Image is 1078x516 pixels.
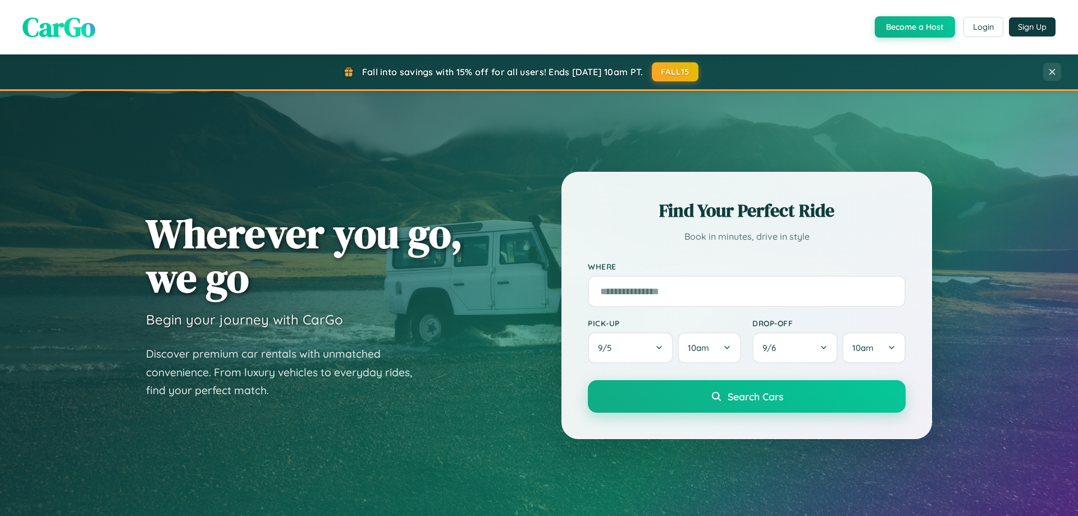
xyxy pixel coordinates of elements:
[588,318,741,328] label: Pick-up
[688,343,709,353] span: 10am
[852,343,874,353] span: 10am
[875,16,955,38] button: Become a Host
[362,66,643,77] span: Fall into savings with 15% off for all users! Ends [DATE] 10am PT.
[588,198,906,223] h2: Find Your Perfect Ride
[588,229,906,245] p: Book in minutes, drive in style
[678,332,741,363] button: 10am
[963,17,1003,37] button: Login
[1009,17,1056,36] button: Sign Up
[146,345,427,400] p: Discover premium car rentals with unmatched convenience. From luxury vehicles to everyday rides, ...
[22,8,95,45] span: CarGo
[588,262,906,271] label: Where
[588,332,673,363] button: 9/5
[752,318,906,328] label: Drop-off
[588,380,906,413] button: Search Cars
[146,311,343,328] h3: Begin your journey with CarGo
[598,343,617,353] span: 9 / 5
[728,390,783,403] span: Search Cars
[752,332,838,363] button: 9/6
[842,332,906,363] button: 10am
[146,211,463,300] h1: Wherever you go, we go
[762,343,782,353] span: 9 / 6
[652,62,699,81] button: FALL15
